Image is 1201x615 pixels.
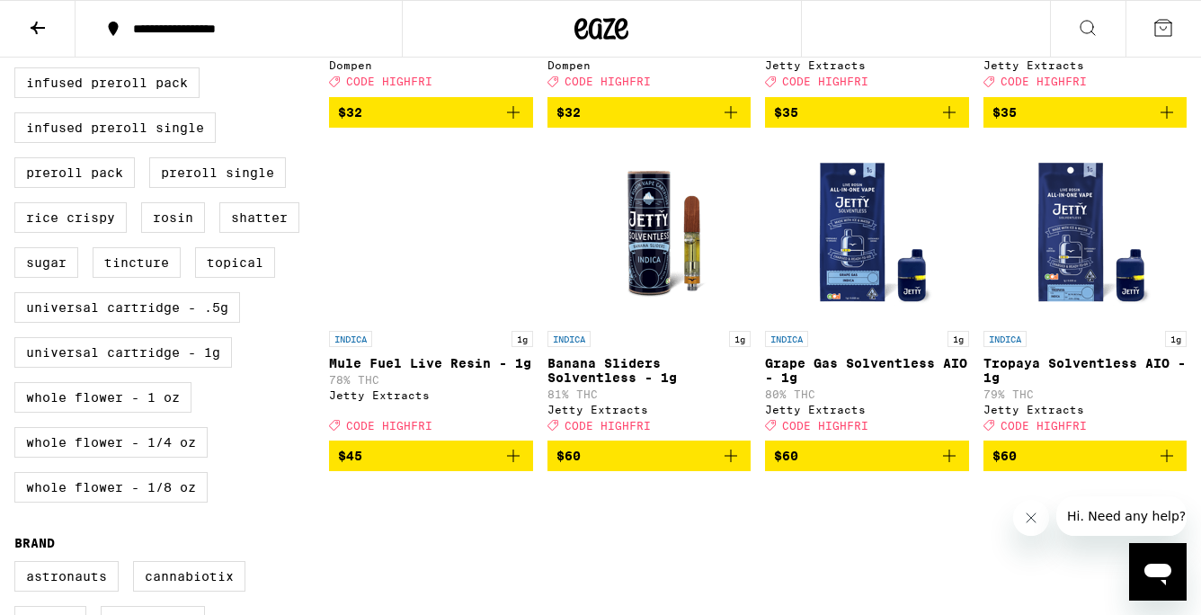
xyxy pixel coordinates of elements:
button: Add to bag [329,97,533,128]
a: Open page for Banana Sliders Solventless - 1g from Jetty Extracts [547,142,752,441]
p: INDICA [983,331,1027,347]
p: INDICA [765,331,808,347]
label: Rice Crispy [14,202,127,233]
div: Jetty Extracts [765,404,969,415]
span: $35 [992,105,1017,120]
label: Infused Preroll Pack [14,67,200,98]
span: CODE HIGHFRI [565,420,651,432]
button: Add to bag [765,441,969,471]
label: Whole Flower - 1 oz [14,382,191,413]
div: Jetty Extracts [547,404,752,415]
p: Mule Fuel Live Resin - 1g [329,356,533,370]
label: Rosin [141,202,205,233]
label: Astronauts [14,561,119,592]
iframe: Button to launch messaging window [1129,543,1187,601]
iframe: Close message [1013,500,1049,536]
span: CODE HIGHFRI [346,420,432,432]
div: Jetty Extracts [765,59,969,71]
label: Sugar [14,247,78,278]
p: 78% THC [329,374,533,386]
label: Universal Cartridge - 1g [14,337,232,368]
button: Add to bag [765,97,969,128]
span: $35 [774,105,798,120]
div: Dompen [547,59,752,71]
p: 1g [729,331,751,347]
p: 1g [947,331,969,347]
label: Infused Preroll Single [14,112,216,143]
button: Add to bag [983,97,1188,128]
label: Whole Flower - 1/4 oz [14,427,208,458]
p: Banana Sliders Solventless - 1g [547,356,752,385]
div: Jetty Extracts [983,59,1188,71]
span: CODE HIGHFRI [782,76,868,88]
button: Add to bag [983,441,1188,471]
p: 81% THC [547,388,752,400]
label: Cannabiotix [133,561,245,592]
div: Dompen [329,59,533,71]
img: Jetty Extracts - Banana Sliders Solventless - 1g [559,142,739,322]
span: $60 [774,449,798,463]
span: CODE HIGHFRI [565,76,651,88]
button: Add to bag [547,97,752,128]
label: Topical [195,247,275,278]
label: Preroll Pack [14,157,135,188]
p: Grape Gas Solventless AIO - 1g [765,356,969,385]
legend: Brand [14,536,55,550]
img: Jetty Extracts - Mule Fuel Live Resin - 1g [341,142,520,322]
iframe: Message from company [1056,496,1187,536]
img: Jetty Extracts - Grape Gas Solventless AIO - 1g [777,142,956,322]
img: Jetty Extracts - Tropaya Solventless AIO - 1g [995,142,1175,322]
a: Open page for Mule Fuel Live Resin - 1g from Jetty Extracts [329,142,533,441]
p: 1g [1165,331,1187,347]
p: 79% THC [983,388,1188,400]
span: $45 [338,449,362,463]
button: Add to bag [329,441,533,471]
p: 1g [512,331,533,347]
label: Shatter [219,202,299,233]
div: Jetty Extracts [983,404,1188,415]
label: Universal Cartridge - .5g [14,292,240,323]
span: CODE HIGHFRI [1001,76,1087,88]
span: $60 [992,449,1017,463]
span: $60 [556,449,581,463]
span: CODE HIGHFRI [782,420,868,432]
button: Add to bag [547,441,752,471]
p: INDICA [547,331,591,347]
label: Whole Flower - 1/8 oz [14,472,208,503]
label: Preroll Single [149,157,286,188]
a: Open page for Tropaya Solventless AIO - 1g from Jetty Extracts [983,142,1188,441]
p: 80% THC [765,388,969,400]
div: Jetty Extracts [329,389,533,401]
span: $32 [556,105,581,120]
p: Tropaya Solventless AIO - 1g [983,356,1188,385]
p: INDICA [329,331,372,347]
a: Open page for Grape Gas Solventless AIO - 1g from Jetty Extracts [765,142,969,441]
span: CODE HIGHFRI [1001,420,1087,432]
label: Tincture [93,247,181,278]
span: CODE HIGHFRI [346,76,432,88]
span: $32 [338,105,362,120]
